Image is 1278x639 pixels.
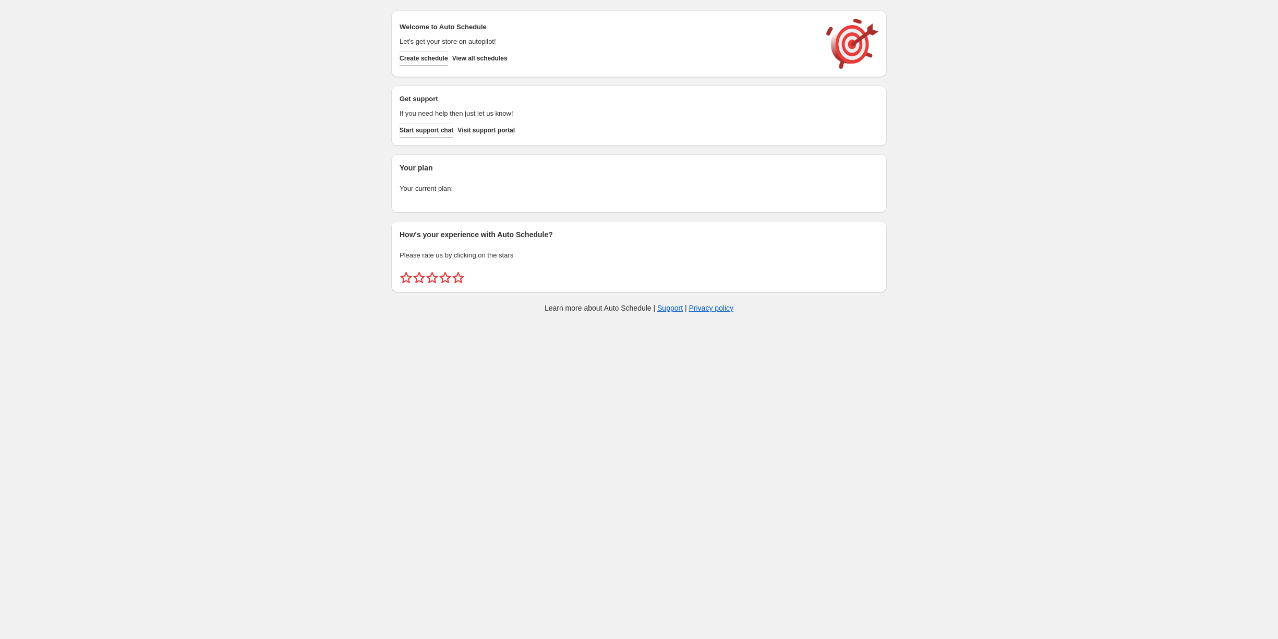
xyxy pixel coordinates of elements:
[400,94,816,104] h2: Get support
[657,304,683,312] a: Support
[545,303,733,313] p: Learn more about Auto Schedule | |
[400,229,878,240] h2: How's your experience with Auto Schedule?
[400,123,453,138] a: Start support chat
[400,126,453,134] span: Start support chat
[400,22,816,32] h2: Welcome to Auto Schedule
[400,183,878,194] p: Your current plan:
[689,304,734,312] a: Privacy policy
[400,108,816,119] p: If you need help then just let us know!
[400,54,448,63] span: Create schedule
[452,51,508,66] button: View all schedules
[457,123,515,138] a: Visit support portal
[452,54,508,63] span: View all schedules
[400,250,878,261] p: Please rate us by clicking on the stars
[400,163,878,173] h2: Your plan
[457,126,515,134] span: Visit support portal
[400,36,816,47] p: Let's get your store on autopilot!
[400,51,448,66] button: Create schedule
